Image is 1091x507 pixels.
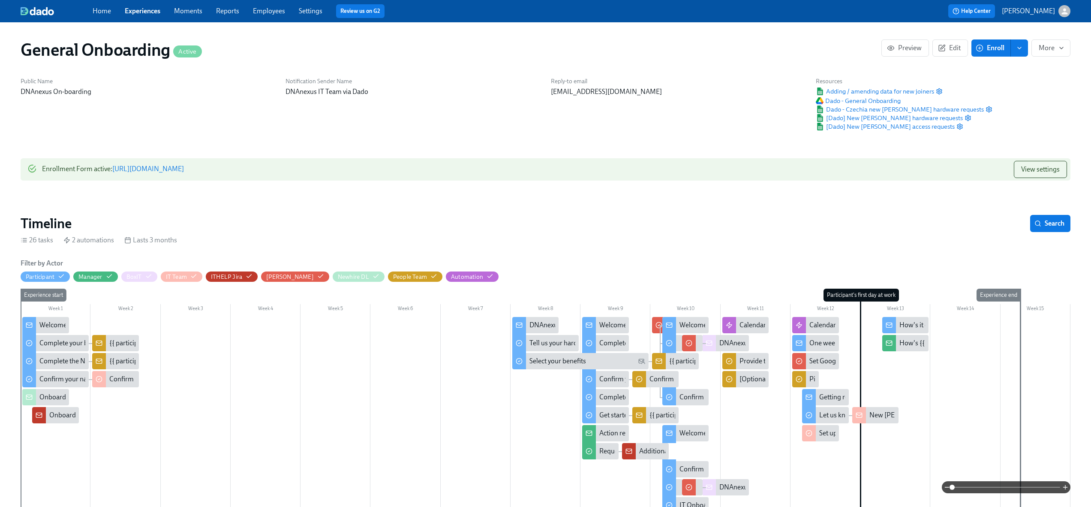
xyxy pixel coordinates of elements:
div: Confirm new [PERSON_NAME] {{ participant.fullName }}'s DNAnexus email address [632,371,679,387]
div: Onboarding Summary: {{ participant.fullName }} {{ participant.startDate | MMM DD YYYY }} [22,389,69,405]
button: IT Team [161,272,202,282]
div: {{ participant.fullName }}'s I-9 doc(s) uploaded [632,407,679,423]
div: One week to go! [792,335,839,351]
div: Enrollment Form active : [42,161,184,178]
div: Set up Okta access for new [PERSON_NAME] {{ participant.fullName }} (start date {{ participant.st... [802,425,839,441]
button: Search [1030,215,1070,232]
img: Google Sheet [816,88,824,95]
div: Get started with your I-9 verification [582,407,629,423]
button: Edit [932,39,968,57]
a: [URL][DOMAIN_NAME] [112,165,184,173]
span: Enroll [977,44,1004,52]
a: Reports [216,7,239,15]
div: Hide Josh [266,273,314,281]
button: Help Center [948,4,995,18]
div: Provide the onboarding docs for {{ participant.fullName }} [722,353,769,369]
div: Week 8 [511,304,580,315]
h2: Timeline [21,215,72,232]
div: Confirm what you'd like in your email signature [662,389,709,405]
span: Active [173,48,201,55]
div: Week 7 [441,304,511,315]
img: Google Sheet [816,106,824,113]
span: Dado - General Onboarding [816,97,901,105]
div: Welcome to DNAnexus from the People Team! [599,320,735,330]
button: Participant [21,272,70,282]
div: 2 automations [63,235,114,245]
a: Google SheetDado - Czechia new [PERSON_NAME] hardware requests [816,105,984,114]
button: People Team [388,272,442,282]
div: Calendar invites - personal email [722,317,769,333]
button: View settings [1014,161,1067,178]
div: {{ participant.fullName }}'s new [PERSON_NAME] questionnaire uploaded [109,356,327,366]
a: Moments [174,7,202,15]
span: [Dado] New [PERSON_NAME] access requests [816,122,955,131]
div: Hide IT Team [166,273,187,281]
div: Confirm new [PERSON_NAME] {{ participant.fullName }}'s DNAnexus email address [649,374,896,384]
div: Getting ready for your first day at DNAnexus [819,392,947,402]
div: Pingboard Demographical data [809,374,902,384]
div: 26 tasks [21,235,53,245]
span: Edit [940,44,961,52]
span: Preview [889,44,922,52]
div: Complete the New [PERSON_NAME] Questionnaire [22,353,89,369]
div: Get started with your I-9 verification [599,410,704,420]
button: [PERSON_NAME] [261,272,329,282]
div: DNAnexus Hardware, Benefits and Medical Check [529,320,675,330]
div: Welcome to DNAnexus! [39,320,109,330]
div: Week 1 [21,304,90,315]
div: Week 15 [1001,304,1070,315]
div: Hide Automation [451,273,483,281]
button: BoxIT [121,272,157,282]
div: Confirm your name for your DNAnexus email address [582,371,629,387]
div: Tell us your hardware and phone preferences [529,338,661,348]
div: Additional access request for new [PERSON_NAME]: {{ participant.fullName }} (start-date {{ partic... [622,443,669,459]
div: Onboarding Summary: {{ participant.fullName }} {{ participant.startDate | MMM DD YYYY }} [39,392,306,402]
div: Action required: {{ participant.fullName }}'s onboarding [599,429,762,438]
div: Complete your background check [582,389,629,405]
button: Manager [73,272,117,282]
div: Calendar invites - work email [809,320,893,330]
div: Week 12 [790,304,860,315]
img: Google Sheet [816,123,824,130]
svg: Personal Email [638,358,645,365]
span: Dado - Czechia new [PERSON_NAME] hardware requests [816,105,984,114]
div: Confirm what you'd like in your email signature [679,392,817,402]
button: enroll [1011,39,1028,57]
h6: Reply-to email [551,77,805,85]
div: How's it going, {{ participant.firstName }}? [882,317,929,333]
div: Hide BoxIT [126,273,142,281]
div: Additional access request for new [PERSON_NAME]: {{ participant.fullName }} (start-date {{ partic... [639,447,1022,456]
button: Review us on G2 [336,4,385,18]
div: DNAnexus hardware request: new hire {{ participant.fullName }}, start date {{ participant.startDa... [702,479,749,495]
div: Confirm new [PERSON_NAME] {{ participant.fullName }}'s DNAnexus email address [109,374,356,384]
div: Week 5 [301,304,370,315]
div: Action required: {{ participant.fullName }}'s onboarding [582,425,629,441]
div: Week 9 [580,304,650,315]
span: View settings [1021,165,1060,174]
div: Week 13 [860,304,930,315]
div: [Optional] Provide updated first day info for {{ participant.fullName }} [739,374,941,384]
div: Onboarding {{ participant.fullName }} {{ participant.startDate | MMM DD YYYY }} [49,410,285,420]
button: Preview [881,39,929,57]
button: More [1031,39,1070,57]
div: {{ participant.fullName }}'s benefit preferences submitted [669,356,837,366]
span: Adding / amending data for new joiners [816,87,934,96]
div: Pingboard Demographical data [792,371,819,387]
div: How's {{ participant.firstName }}'s onboarding going? [899,338,1058,348]
div: How's it going, {{ participant.firstName }}? [899,320,1024,330]
div: Hide Participant [26,273,54,281]
div: {{ participant.fullName }}'s benefit preferences submitted [652,353,699,369]
button: Enroll [971,39,1011,57]
img: Google Drive [816,97,824,104]
img: dado [21,7,54,15]
div: Complete your background check [22,335,89,351]
div: Confirm what you'd like in your email signature [662,461,709,477]
div: Confirm your name for your DNAnexus email address [22,371,89,387]
a: Experiences [125,7,160,15]
a: Google Sheet[Dado] New [PERSON_NAME] hardware requests [816,114,963,122]
div: Week 11 [721,304,790,315]
a: Review us on G2 [340,7,380,15]
div: DNAnexus hardware request: new [PERSON_NAME] {{ participant.fullName }}, start date {{ participan... [702,335,749,351]
div: Tell us your hardware and phone preferences [512,335,579,351]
